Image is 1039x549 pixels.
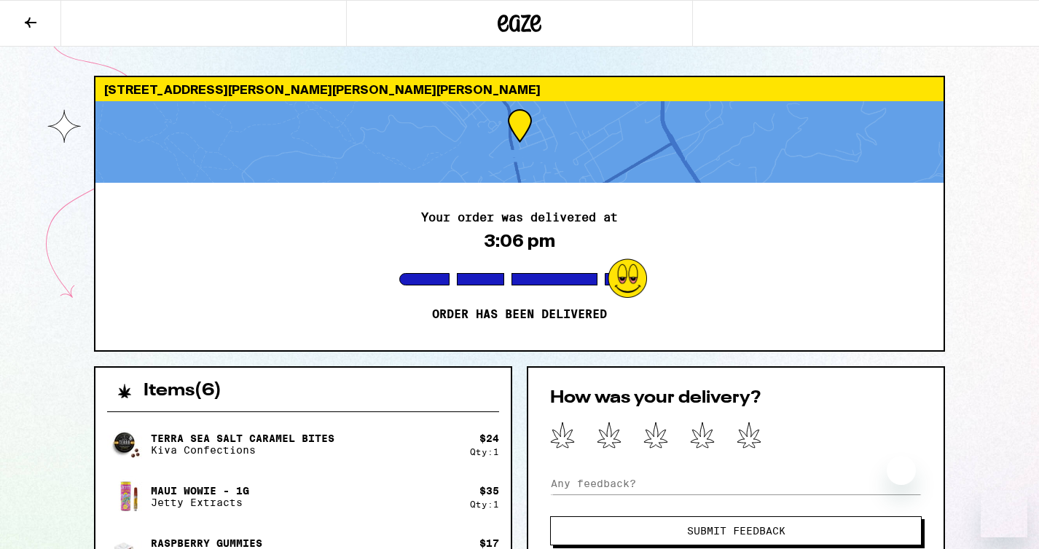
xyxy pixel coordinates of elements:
[151,485,249,497] p: Maui Wowie - 1g
[151,537,262,549] p: Raspberry Gummies
[550,473,922,494] input: Any feedback?
[470,499,499,509] div: Qty: 1
[151,433,334,444] p: Terra Sea Salt Caramel Bites
[470,447,499,457] div: Qty: 1
[151,497,249,508] p: Jetty Extracts
[485,231,555,251] div: 3:06 pm
[479,537,499,549] div: $ 17
[479,433,499,444] div: $ 24
[421,212,618,224] h2: Your order was delivered at
[550,516,922,545] button: Submit Feedback
[151,444,334,456] p: Kiva Confections
[144,382,221,400] h2: Items ( 6 )
[887,456,916,485] iframe: Close message
[550,390,922,407] h2: How was your delivery?
[107,424,148,465] img: Terra Sea Salt Caramel Bites
[981,491,1027,537] iframe: Button to launch messaging window
[107,476,148,517] img: Maui Wowie - 1g
[95,77,944,101] div: [STREET_ADDRESS][PERSON_NAME][PERSON_NAME][PERSON_NAME]
[479,485,499,497] div: $ 35
[687,526,785,536] span: Submit Feedback
[432,307,607,322] p: Order has been delivered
